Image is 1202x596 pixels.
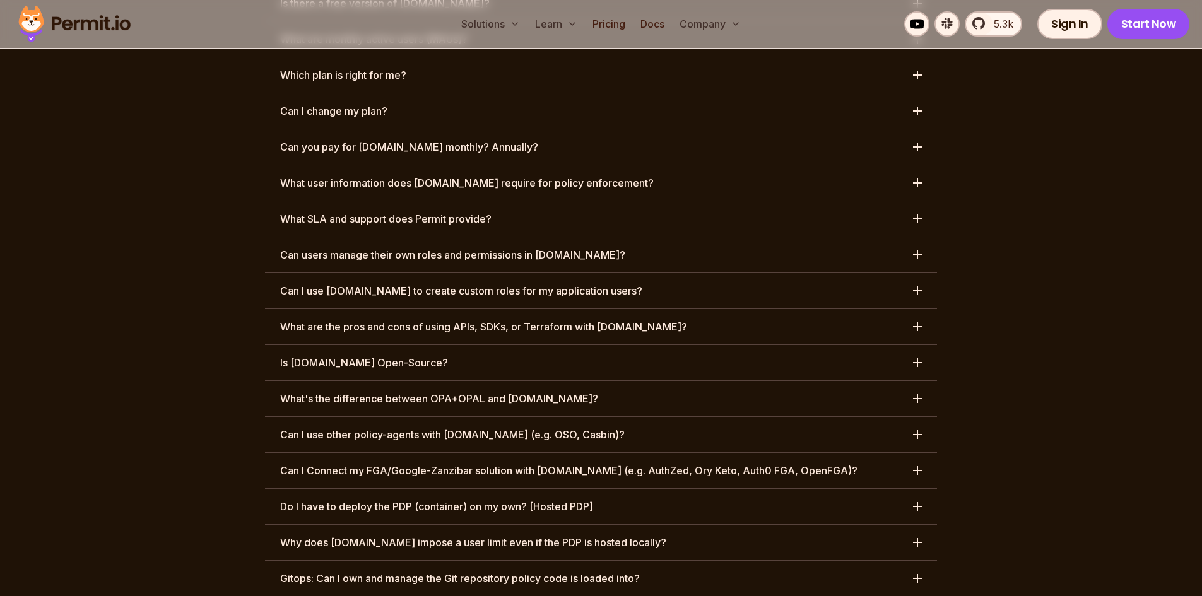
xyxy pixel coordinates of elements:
[265,489,937,524] button: Do I have to deploy the PDP (container) on my own? [Hosted PDP]
[530,11,582,37] button: Learn
[265,273,937,308] button: Can I use [DOMAIN_NAME] to create custom roles for my application users?
[675,11,746,37] button: Company
[265,129,937,165] button: Can you pay for [DOMAIN_NAME] monthly? Annually?
[265,525,937,560] button: Why does [DOMAIN_NAME] impose a user limit even if the PDP is hosted locally?
[280,499,593,514] h3: Do I have to deploy the PDP (container) on my own? [Hosted PDP]
[635,11,669,37] a: Docs
[265,345,937,380] button: Is [DOMAIN_NAME] Open-Source?
[265,453,937,488] button: Can I Connect my FGA/Google-Zanzibar solution with [DOMAIN_NAME] (e.g. AuthZed, Ory Keto, Auth0 F...
[265,165,937,201] button: What user information does [DOMAIN_NAME] require for policy enforcement?
[280,139,538,155] h3: Can you pay for [DOMAIN_NAME] monthly? Annually?
[280,319,687,334] h3: What are the pros and cons of using APIs, SDKs, or Terraform with [DOMAIN_NAME]?
[1037,9,1102,39] a: Sign In
[587,11,630,37] a: Pricing
[280,355,448,370] h3: Is [DOMAIN_NAME] Open-Source?
[265,57,937,93] button: Which plan is right for me?
[280,391,598,406] h3: What's the difference between OPA+OPAL and [DOMAIN_NAME]?
[965,11,1022,37] a: 5.3k
[265,309,937,344] button: What are the pros and cons of using APIs, SDKs, or Terraform with [DOMAIN_NAME]?
[13,3,136,45] img: Permit logo
[265,201,937,237] button: What SLA and support does Permit provide?
[456,11,525,37] button: Solutions
[986,16,1013,32] span: 5.3k
[280,571,640,586] h3: Gitops: Can I own and manage the Git repository policy code is loaded into?
[280,283,642,298] h3: Can I use [DOMAIN_NAME] to create custom roles for my application users?
[280,247,625,262] h3: Can users manage their own roles and permissions in [DOMAIN_NAME]?
[280,463,857,478] h3: Can I Connect my FGA/Google-Zanzibar solution with [DOMAIN_NAME] (e.g. AuthZed, Ory Keto, Auth0 F...
[280,67,406,83] h3: Which plan is right for me?
[265,561,937,596] button: Gitops: Can I own and manage the Git repository policy code is loaded into?
[1107,9,1190,39] a: Start Now
[280,175,654,190] h3: What user information does [DOMAIN_NAME] require for policy enforcement?
[265,93,937,129] button: Can I change my plan?
[265,381,937,416] button: What's the difference between OPA+OPAL and [DOMAIN_NAME]?
[265,417,937,452] button: Can I use other policy-agents with [DOMAIN_NAME] (e.g. OSO, Casbin)?
[280,103,387,119] h3: Can I change my plan?
[280,211,492,226] h3: What SLA and support does Permit provide?
[280,427,625,442] h3: Can I use other policy-agents with [DOMAIN_NAME] (e.g. OSO, Casbin)?
[280,535,666,550] h3: Why does [DOMAIN_NAME] impose a user limit even if the PDP is hosted locally?
[265,237,937,272] button: Can users manage their own roles and permissions in [DOMAIN_NAME]?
